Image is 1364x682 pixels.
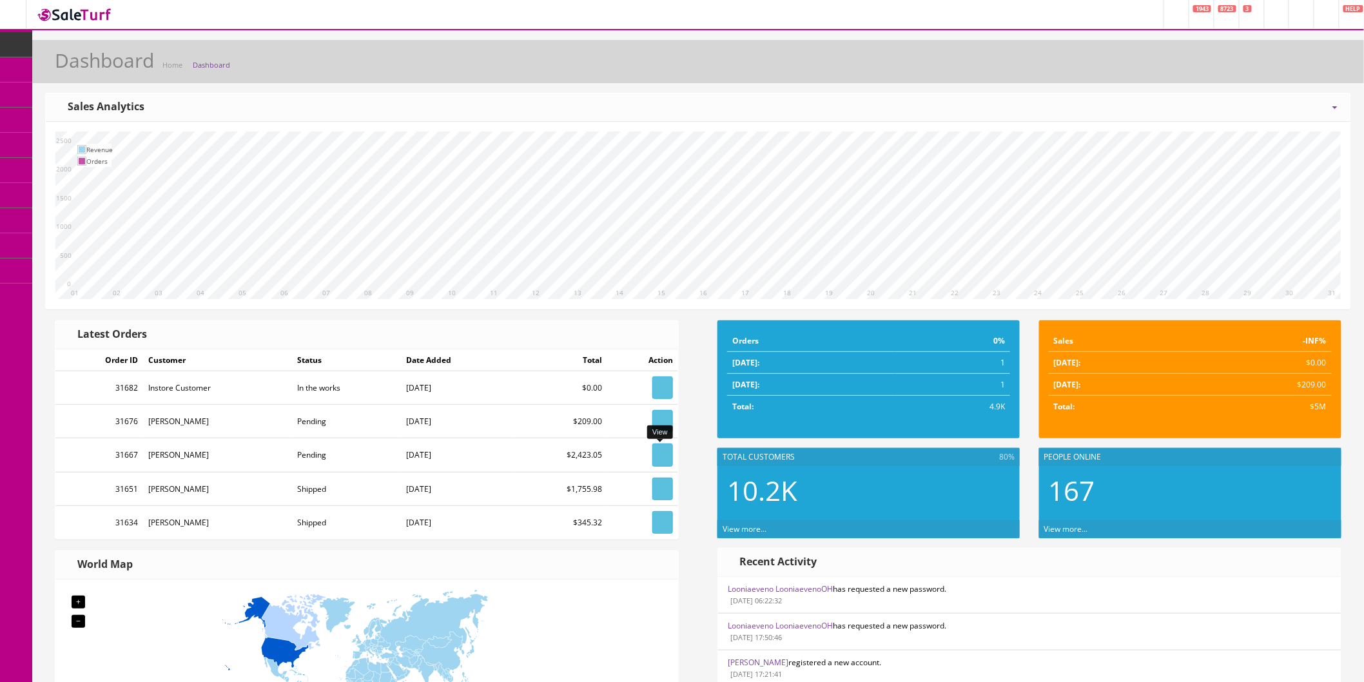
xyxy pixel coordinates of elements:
td: $5M [1187,396,1332,418]
td: Pending [292,438,401,472]
td: -INF% [1187,330,1332,352]
span: HELP [1343,5,1363,12]
td: Shipped [292,505,401,539]
td: [PERSON_NAME] [144,472,292,505]
td: [PERSON_NAME] [144,438,292,472]
td: [DATE] [401,505,514,539]
span: 8723 [1218,5,1236,12]
strong: [DATE]: [1054,379,1081,390]
li: has requested a new password. [718,613,1341,650]
td: Orders [86,155,113,167]
td: $345.32 [514,505,607,539]
td: $2,423.05 [514,438,607,472]
h2: 10.2K [727,476,1010,505]
td: 1 [895,374,1010,396]
td: 31676 [55,405,144,438]
td: Order ID [55,349,144,371]
td: Sales [1049,330,1187,352]
td: Total [514,349,607,371]
td: $209.00 [514,405,607,438]
td: 0% [895,330,1010,352]
span: 1943 [1193,5,1211,12]
td: [DATE] [401,405,514,438]
td: Instore Customer [144,371,292,405]
h3: World Map [68,559,133,570]
td: Status [292,349,401,371]
td: 1 [895,352,1010,374]
td: 31634 [55,505,144,539]
h3: Latest Orders [68,329,147,340]
span: 3 [1243,5,1252,12]
td: $0.00 [514,371,607,405]
a: [PERSON_NAME] [728,657,788,668]
li: has requested a new password. [718,577,1341,614]
span: 80% [997,451,1015,463]
td: Shipped [292,472,401,505]
h3: Sales Analytics [59,101,144,113]
td: 4.9K [895,396,1010,418]
td: Revenue [86,144,113,155]
td: [DATE] [401,438,514,472]
td: [DATE] [401,371,514,405]
td: [PERSON_NAME] [144,505,292,539]
td: $1,755.98 [514,472,607,505]
strong: Total: [732,401,754,412]
td: Date Added [401,349,514,371]
td: [PERSON_NAME] [144,405,292,438]
td: $0.00 [1187,352,1332,374]
strong: [DATE]: [1054,357,1081,368]
img: SaleTurf [36,6,113,23]
div: − [72,615,85,628]
td: Customer [144,349,292,371]
div: + [72,596,85,609]
td: [DATE] [401,472,514,505]
a: View more... [723,523,766,534]
strong: [DATE]: [732,379,759,390]
strong: Total: [1054,401,1075,412]
td: $209.00 [1187,374,1332,396]
a: View more... [1044,523,1088,534]
a: Home [162,60,182,70]
small: [DATE] 06:22:32 [728,596,782,605]
a: Looniaeveno LooniaevenoOH [728,583,833,594]
h2: 167 [1049,476,1332,505]
div: View [647,425,673,439]
td: In the works [292,371,401,405]
div: People Online [1039,448,1341,466]
small: [DATE] 17:21:41 [728,669,782,679]
td: Action [607,349,678,371]
strong: [DATE]: [732,357,759,368]
div: Total Customers [717,448,1020,466]
a: Dashboard [193,60,230,70]
td: 31667 [55,438,144,472]
h3: Recent Activity [731,556,817,568]
td: Orders [727,330,895,352]
td: 31651 [55,472,144,505]
h1: Dashboard [55,50,154,71]
td: Pending [292,405,401,438]
small: [DATE] 17:50:46 [728,632,782,642]
a: Looniaeveno LooniaevenoOH [728,620,833,631]
td: 31682 [55,371,144,405]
